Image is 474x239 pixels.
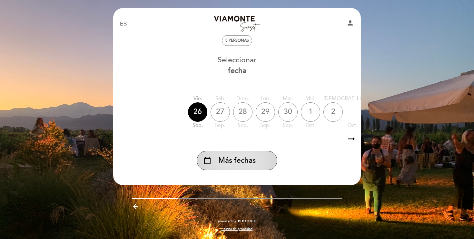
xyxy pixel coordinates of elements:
[197,15,277,33] a: Bodega [PERSON_NAME] Sunset
[256,102,275,122] div: 29
[346,19,354,27] i: person
[211,102,230,122] div: 27
[256,122,275,129] div: sep.
[347,132,356,146] i: arrow_right_alt
[278,102,298,122] div: 30
[188,95,207,102] div: vie.
[346,19,354,29] button: person
[238,220,256,223] img: MEITRE
[278,122,298,129] div: sep.
[301,102,320,122] div: 1
[233,95,252,102] div: dom.
[113,55,361,76] div: Seleccionar
[225,38,249,43] span: 5 personas
[188,122,207,129] div: sep.
[211,122,230,129] div: sep.
[218,155,256,166] span: Más fechas
[233,102,252,122] div: 28
[218,219,236,223] span: powered by
[301,95,320,102] div: mié.
[203,155,211,166] i: calendar_today
[278,95,298,102] div: mar.
[132,203,140,210] i: arrow_backward
[256,95,275,102] div: lun.
[323,102,343,122] div: 2
[188,102,207,122] div: 26
[233,122,252,129] div: sep.
[222,227,252,231] a: Política de privacidad
[228,66,246,75] b: fecha
[323,122,381,129] div: oct.
[211,95,230,102] div: sáb.
[323,95,381,102] div: [DEMOGRAPHIC_DATA].
[301,122,320,129] div: oct.
[218,219,256,223] a: powered by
